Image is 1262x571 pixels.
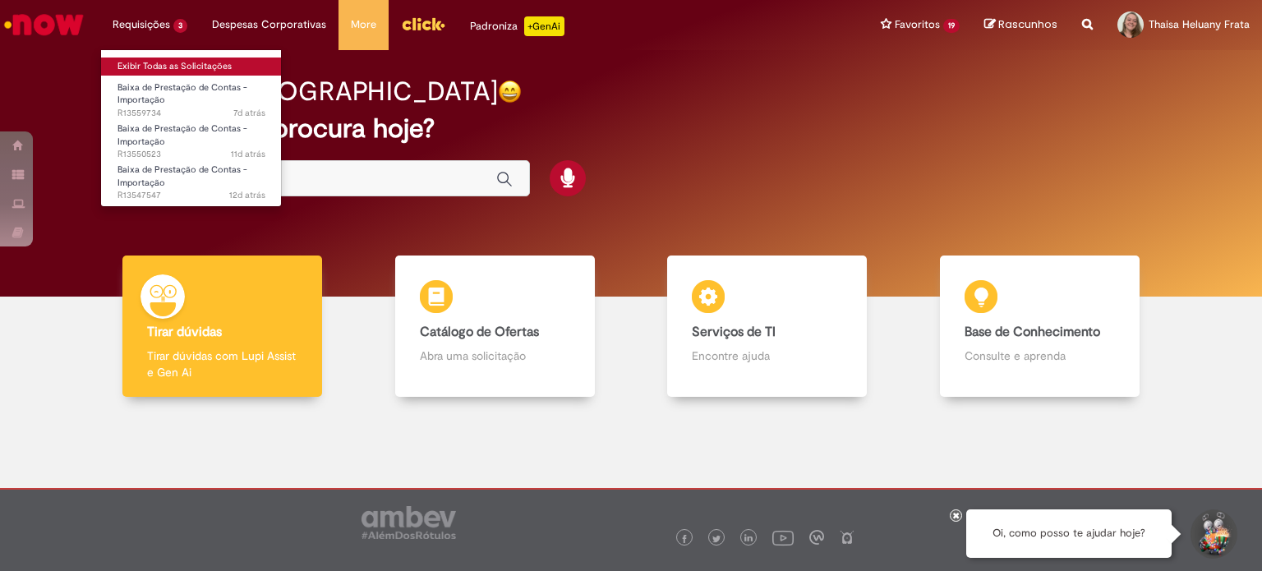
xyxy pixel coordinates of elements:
span: R13550523 [117,148,265,161]
span: Rascunhos [998,16,1057,32]
a: Exibir Todas as Solicitações [101,58,282,76]
span: 7d atrás [233,107,265,119]
p: Consulte e aprenda [965,348,1115,364]
p: +GenAi [524,16,564,36]
img: logo_footer_workplace.png [809,530,824,545]
b: Base de Conhecimento [965,324,1100,340]
span: 3 [173,19,187,33]
a: Rascunhos [984,17,1057,33]
span: 11d atrás [231,148,265,160]
img: ServiceNow [2,8,86,41]
img: logo_footer_linkedin.png [744,534,753,544]
span: 12d atrás [229,189,265,201]
p: Abra uma solicitação [420,348,570,364]
time: 18/09/2025 14:46:07 [229,189,265,201]
span: Baixa de Prestação de Contas - Importação [117,163,247,189]
button: Iniciar Conversa de Suporte [1188,509,1237,559]
span: Baixa de Prestação de Contas - Importação [117,81,247,107]
span: R13547547 [117,189,265,202]
img: logo_footer_twitter.png [712,535,721,543]
a: Aberto R13547547 : Baixa de Prestação de Contas - Importação [101,161,282,196]
h2: O que você procura hoje? [125,114,1138,143]
span: Baixa de Prestação de Contas - Importação [117,122,247,148]
a: Aberto R13559734 : Baixa de Prestação de Contas - Importação [101,79,282,114]
p: Tirar dúvidas com Lupi Assist e Gen Ai [147,348,297,380]
img: logo_footer_facebook.png [680,535,689,543]
img: click_logo_yellow_360x200.png [401,12,445,36]
img: happy-face.png [498,80,522,104]
span: Despesas Corporativas [212,16,326,33]
time: 23/09/2025 15:19:31 [233,107,265,119]
img: logo_footer_ambev_rotulo_gray.png [362,506,456,539]
span: Thaisa Heluany Frata [1149,17,1250,31]
b: Tirar dúvidas [147,324,222,340]
a: Base de Conhecimento Consulte e aprenda [904,256,1177,398]
span: 19 [943,19,960,33]
a: Aberto R13550523 : Baixa de Prestação de Contas - Importação [101,120,282,155]
ul: Requisições [100,49,282,207]
b: Catálogo de Ofertas [420,324,539,340]
span: Requisições [113,16,170,33]
h2: Bom dia, [GEOGRAPHIC_DATA] [125,77,498,106]
a: Catálogo de Ofertas Abra uma solicitação [359,256,632,398]
img: logo_footer_youtube.png [772,527,794,548]
div: Padroniza [470,16,564,36]
span: R13559734 [117,107,265,120]
a: Tirar dúvidas Tirar dúvidas com Lupi Assist e Gen Ai [86,256,359,398]
img: logo_footer_naosei.png [840,530,854,545]
div: Oi, como posso te ajudar hoje? [966,509,1172,558]
span: Favoritos [895,16,940,33]
p: Encontre ajuda [692,348,842,364]
span: More [351,16,376,33]
a: Serviços de TI Encontre ajuda [631,256,904,398]
time: 19/09/2025 12:41:14 [231,148,265,160]
b: Serviços de TI [692,324,776,340]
